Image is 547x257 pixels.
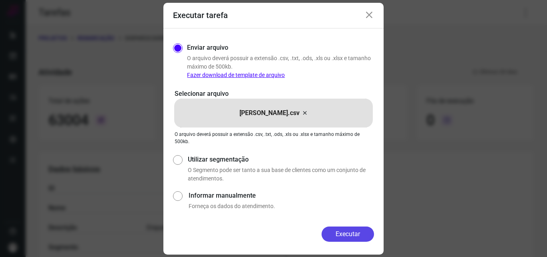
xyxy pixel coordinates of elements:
button: Executar [322,227,374,242]
h3: Executar tarefa [173,10,228,20]
label: Enviar arquivo [187,43,228,53]
label: Informar manualmente [189,191,374,200]
label: Utilizar segmentação [188,155,374,164]
p: [PERSON_NAME].csv [239,108,300,118]
p: Selecionar arquivo [175,89,372,99]
p: O arquivo deverá possuir a extensão .csv, .txt, .ods, .xls ou .xlsx e tamanho máximo de 500kb. [175,131,372,145]
p: O arquivo deverá possuir a extensão .csv, .txt, .ods, .xls ou .xlsx e tamanho máximo de 500kb. [187,54,374,79]
a: Fazer download de template de arquivo [187,72,285,78]
p: Forneça os dados do atendimento. [189,202,374,210]
p: O Segmento pode ser tanto a sua base de clientes como um conjunto de atendimentos. [188,166,374,183]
